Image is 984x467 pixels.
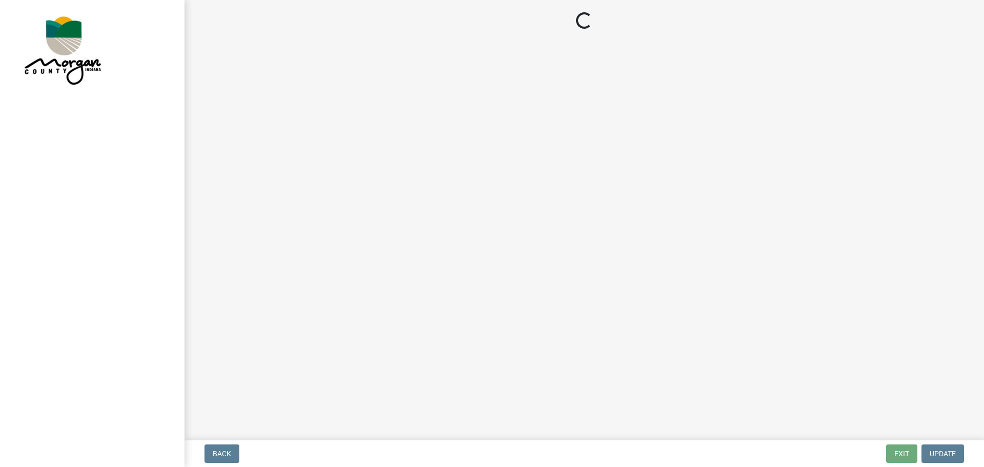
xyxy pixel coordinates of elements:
button: Back [204,444,239,463]
span: Update [930,450,956,458]
span: Back [213,450,231,458]
button: Exit [886,444,917,463]
button: Update [921,444,964,463]
img: Morgan County, Indiana [20,11,103,88]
